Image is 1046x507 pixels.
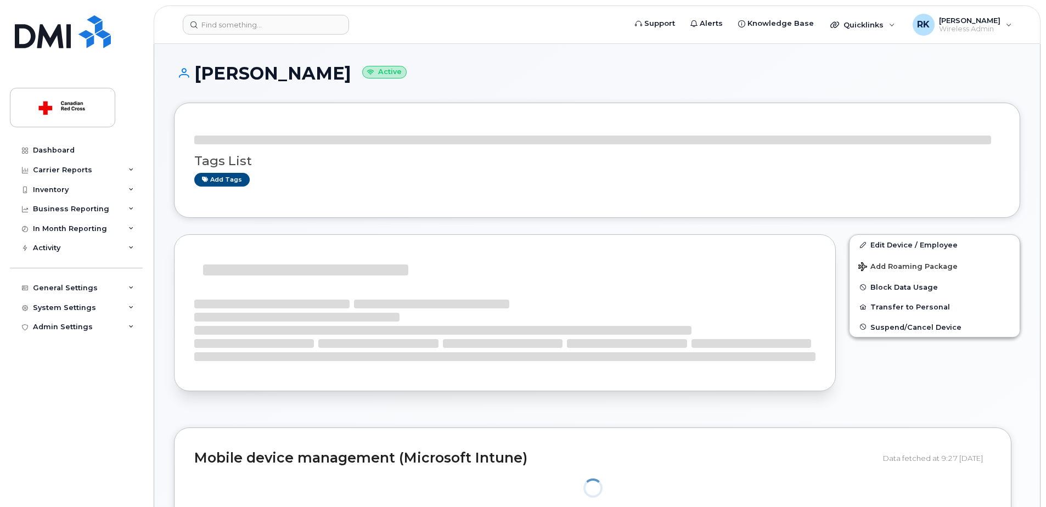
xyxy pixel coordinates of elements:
h1: [PERSON_NAME] [174,64,1020,83]
button: Add Roaming Package [850,255,1020,277]
span: Add Roaming Package [858,262,958,273]
h2: Mobile device management (Microsoft Intune) [194,450,875,466]
small: Active [362,66,407,78]
a: Add tags [194,173,250,187]
div: Data fetched at 9:27 [DATE] [883,448,991,469]
span: Suspend/Cancel Device [870,323,961,331]
a: Edit Device / Employee [850,235,1020,255]
button: Transfer to Personal [850,297,1020,317]
button: Suspend/Cancel Device [850,317,1020,337]
button: Block Data Usage [850,277,1020,297]
h3: Tags List [194,154,1000,168]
